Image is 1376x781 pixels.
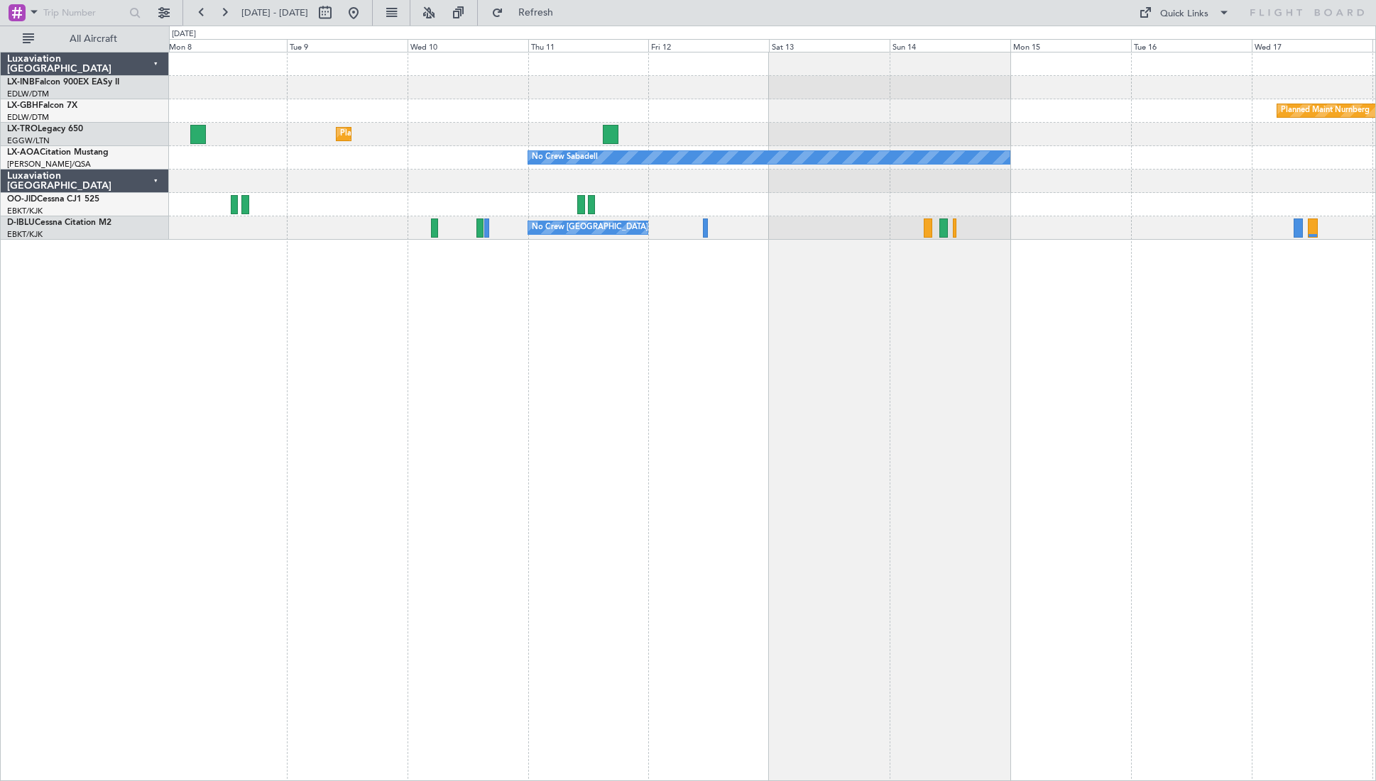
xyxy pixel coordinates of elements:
[648,39,769,52] div: Fri 12
[7,125,38,133] span: LX-TRO
[7,229,43,240] a: EBKT/KJK
[340,123,433,145] div: Planned Maint Dusseldorf
[1010,39,1131,52] div: Mon 15
[506,8,566,18] span: Refresh
[1160,7,1208,21] div: Quick Links
[485,1,570,24] button: Refresh
[7,148,109,157] a: LX-AOACitation Mustang
[7,159,91,170] a: [PERSON_NAME]/QSA
[241,6,308,19] span: [DATE] - [DATE]
[7,112,49,123] a: EDLW/DTM
[7,78,119,87] a: LX-INBFalcon 900EX EASy II
[7,206,43,216] a: EBKT/KJK
[1132,1,1237,24] button: Quick Links
[287,39,408,52] div: Tue 9
[7,148,40,157] span: LX-AOA
[7,101,38,110] span: LX-GBH
[7,218,111,227] a: D-IBLUCessna Citation M2
[7,135,50,146] a: EGGW/LTN
[1131,39,1252,52] div: Tue 16
[37,34,150,44] span: All Aircraft
[528,39,649,52] div: Thu 11
[172,28,196,40] div: [DATE]
[408,39,528,52] div: Wed 10
[1252,39,1372,52] div: Wed 17
[7,125,83,133] a: LX-TROLegacy 650
[1281,100,1370,121] div: Planned Maint Nurnberg
[890,39,1010,52] div: Sun 14
[166,39,287,52] div: Mon 8
[7,78,35,87] span: LX-INB
[532,217,770,238] div: No Crew [GEOGRAPHIC_DATA] ([GEOGRAPHIC_DATA] National)
[7,101,77,110] a: LX-GBHFalcon 7X
[16,28,154,50] button: All Aircraft
[532,147,598,168] div: No Crew Sabadell
[43,2,125,23] input: Trip Number
[7,218,35,227] span: D-IBLU
[7,195,37,204] span: OO-JID
[7,195,99,204] a: OO-JIDCessna CJ1 525
[769,39,890,52] div: Sat 13
[7,89,49,99] a: EDLW/DTM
